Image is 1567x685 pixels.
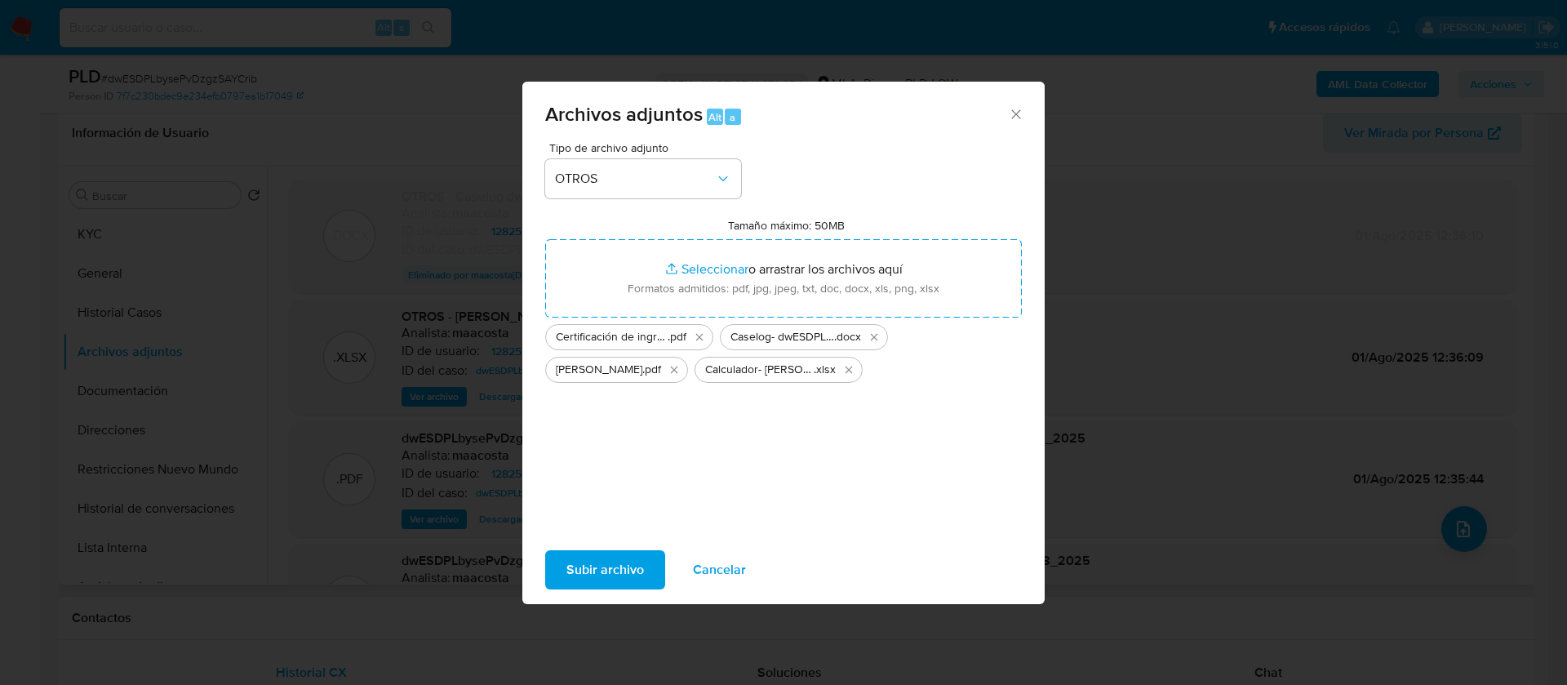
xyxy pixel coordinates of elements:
[556,362,642,378] span: [PERSON_NAME]
[730,329,834,345] span: Caselog- dwESDPLbysePvDzgzSAYCrib
[555,171,715,187] span: OTROS
[545,100,703,128] span: Archivos adjuntos
[664,360,684,380] button: Eliminar Mateo Miguel Ferrari Cuneo.pdf
[693,552,746,588] span: Cancelar
[545,318,1022,383] ul: Archivos seleccionados
[708,109,721,125] span: Alt
[672,550,767,589] button: Cancelar
[556,329,668,345] span: Certificación de ingresos
[728,218,845,233] label: Tamaño máximo: 50MB
[814,362,836,378] span: .xlsx
[690,327,709,347] button: Eliminar Certificación de ingresos.pdf
[642,362,661,378] span: .pdf
[549,142,745,153] span: Tipo de archivo adjunto
[834,329,861,345] span: .docx
[864,327,884,347] button: Eliminar Caselog- dwESDPLbysePvDzgzSAYCrib.docx
[705,362,814,378] span: Calculador- [PERSON_NAME]
[730,109,735,125] span: a
[545,550,665,589] button: Subir archivo
[668,329,686,345] span: .pdf
[1008,106,1023,121] button: Cerrar
[545,159,741,198] button: OTROS
[839,360,859,380] button: Eliminar Calculador- Mateo Miguel Ferrari Cuneo.xlsx
[566,552,644,588] span: Subir archivo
